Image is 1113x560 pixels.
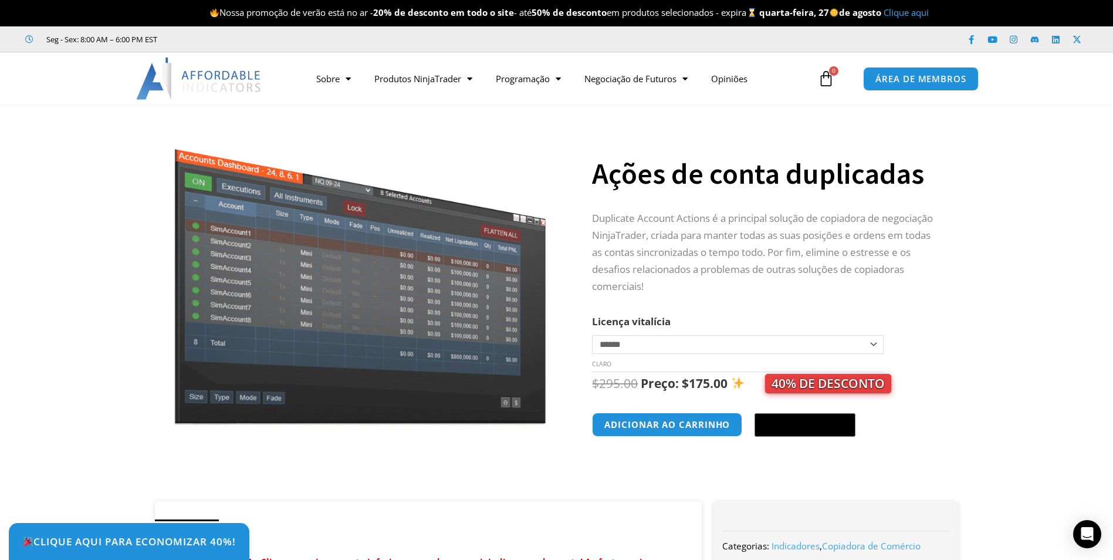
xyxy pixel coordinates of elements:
[33,535,236,548] font: Clique aqui para economizar 40%!
[496,73,550,85] font: Programação
[800,62,852,96] a: 0
[532,6,607,18] strong: 50% de desconto
[592,315,671,328] label: Licença vitalícia
[174,33,350,45] iframe: Customer reviews powered by Trustpilot
[759,6,881,18] strong: quarta-feira, 27 de agosto
[584,73,676,85] font: Negociação de Futuros
[755,413,855,437] button: Compre com GPay
[305,65,815,92] nav: Menu
[592,413,742,437] button: Adicionar ao carrinho
[1073,520,1101,548] div: Abra o Intercom Messenger
[43,32,157,46] span: Seg - Sex: 8:00 AM – 6:00 PM EST
[363,65,484,92] a: Produtos NinjaTrader
[9,523,249,560] a: 🎉Clique aqui para economizar 40%!
[451,6,514,18] strong: em todo o site
[641,375,689,392] span: Preço: $
[875,75,966,83] span: ÁREA DE MEMBROS
[592,360,611,368] a: Limpar opções
[732,377,744,389] img: ✨
[592,375,599,392] span: $
[884,6,929,18] a: Clique aqui
[374,73,461,85] font: Produtos NinjaTrader
[641,375,728,392] bdi: 175.00
[592,375,638,392] bdi: 295.00
[699,65,759,92] a: Opiniões
[210,8,219,17] img: 🔥
[592,153,935,194] h1: Ações de conta duplicadas
[136,58,262,100] img: LogoAI | Affordable Indicators – NinjaTrader
[573,65,699,92] a: Negociação de Futuros
[592,452,935,463] iframe: PayPal Message 1
[747,8,756,17] img: ⌛
[829,66,838,76] span: 0
[592,210,935,295] p: Duplicate Account Actions é a principal solução de copiadora de negociação NinjaTrader, criada pa...
[765,374,891,393] span: 40% DE DESCONTO
[305,65,363,92] a: Sobre
[373,6,448,18] strong: 20% de desconto
[23,537,33,546] img: 🎉
[209,6,759,18] span: Nossa promoção de verão está no ar - - até em produtos selecionados - expira
[863,67,979,91] a: ÁREA DE MEMBROS
[484,65,573,92] a: Programação
[316,73,340,85] font: Sobre
[830,8,838,17] img: 🌞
